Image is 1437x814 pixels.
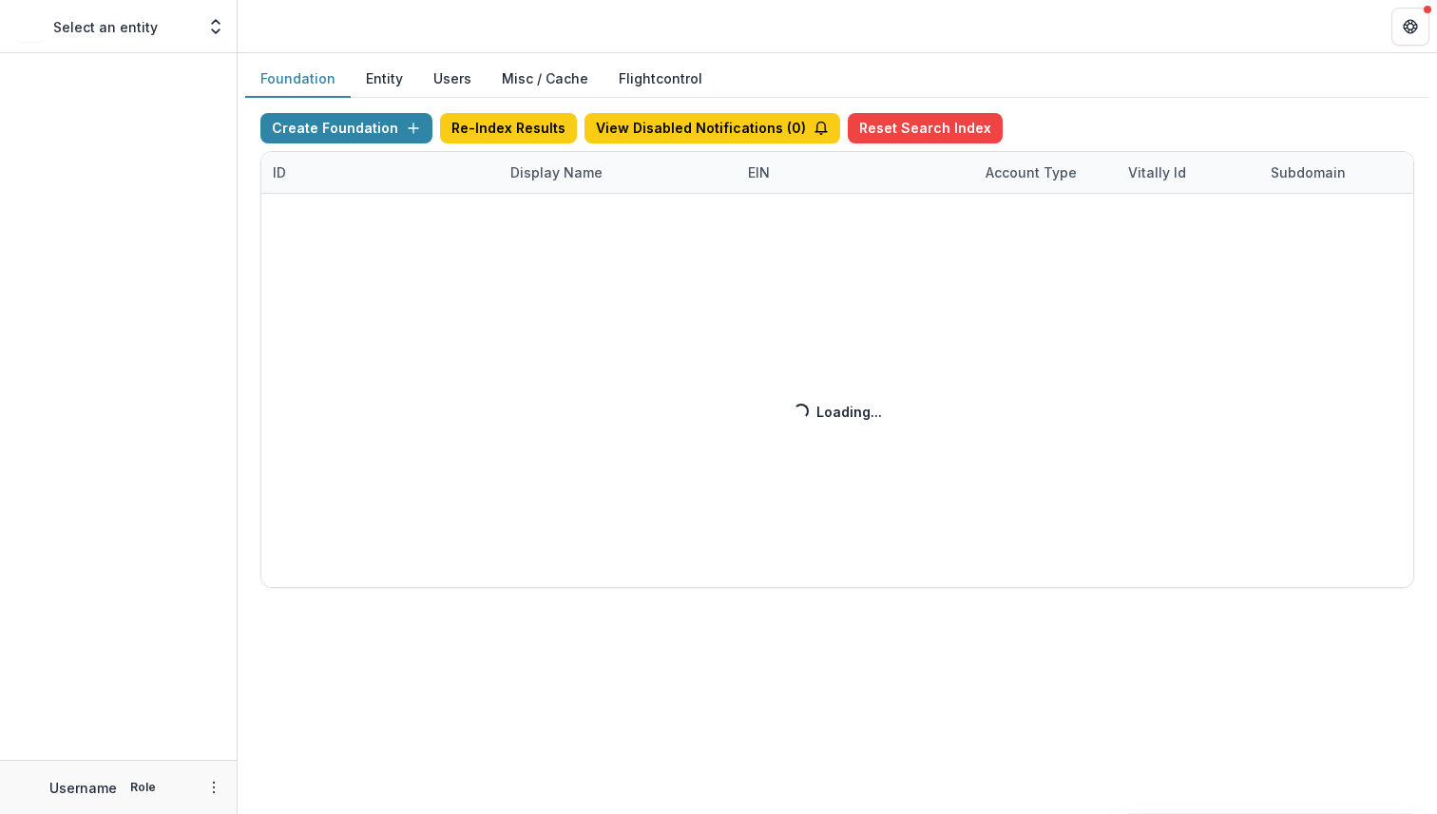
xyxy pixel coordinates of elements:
[125,779,162,796] p: Role
[202,8,229,46] button: Open entity switcher
[53,17,158,37] p: Select an entity
[619,68,702,88] a: Flightcontrol
[49,778,117,798] p: Username
[1391,8,1429,46] button: Get Help
[487,61,604,98] button: Misc / Cache
[245,61,351,98] button: Foundation
[202,776,225,799] button: More
[351,61,418,98] button: Entity
[418,61,487,98] button: Users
